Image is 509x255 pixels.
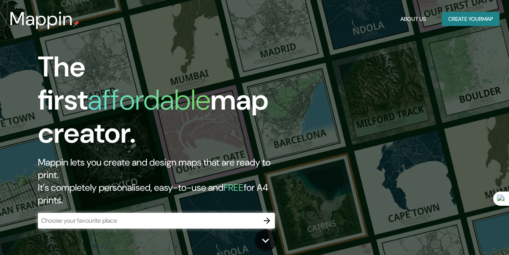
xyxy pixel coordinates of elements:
input: Choose your favourite place [38,216,259,225]
button: About Us [397,12,429,26]
h5: FREE [224,181,244,194]
h2: Mappin lets you create and design maps that are ready to print. It's completely personalised, eas... [38,156,293,207]
button: Create yourmap [442,12,500,26]
h1: affordable [88,82,210,118]
h3: Mappin [9,8,73,30]
h1: The first map creator. [38,50,293,156]
img: mappin-pin [73,20,79,27]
